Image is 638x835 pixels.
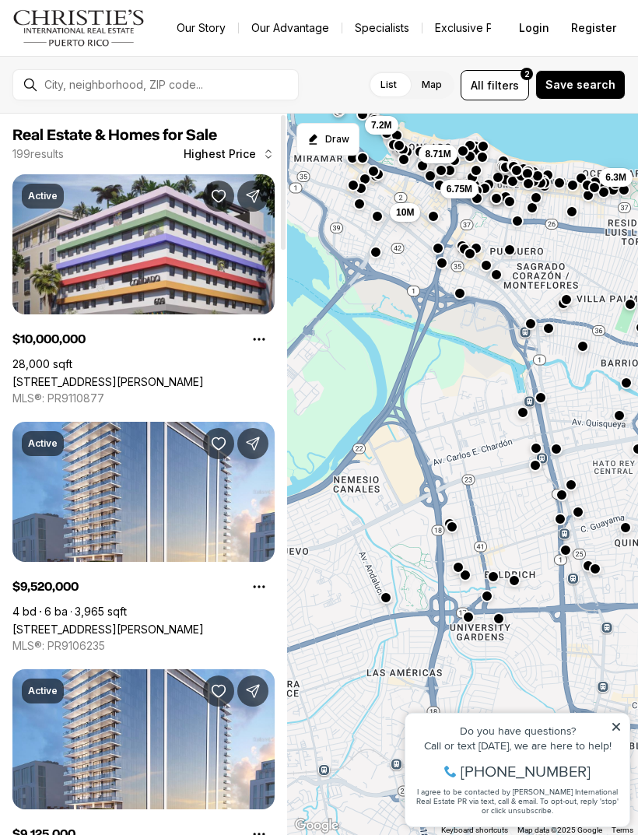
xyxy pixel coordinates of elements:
p: Active [28,437,58,450]
span: [PHONE_NUMBER] [64,73,194,89]
a: Our Story [164,17,238,39]
button: Login [510,12,559,44]
span: 2 [524,68,530,80]
span: 7.2M [370,119,391,132]
p: Active [28,190,58,202]
button: Start drawing [296,123,359,156]
a: Specialists [342,17,422,39]
button: Save search [535,70,626,100]
a: 609 CONDADO AVENUE, SAN JUAN PR, 00907 [12,375,204,388]
span: 10M [396,206,414,219]
span: Login [519,22,549,34]
button: 6.75M [440,180,478,198]
button: Property options [244,324,275,355]
button: Save Property: 1149 ASHFORD AVENUE VANDERBILT RESIDENCES #1602 [203,428,234,459]
button: Share Property [237,181,268,212]
button: 6.3M [599,168,633,187]
button: Property options [244,571,275,602]
label: List [368,71,409,99]
p: 199 results [12,148,64,160]
button: Save Property: 609 CONDADO AVENUE [203,181,234,212]
span: filters [487,77,519,93]
p: Active [28,685,58,697]
a: Our Advantage [239,17,342,39]
label: Map [409,71,454,99]
span: Save search [545,79,615,91]
button: Save Property: 1149 ASHFORD AVENUE VANDERBILT RESIDENCES #902 [203,675,234,707]
a: Exclusive Properties [422,17,552,39]
span: 6.3M [605,171,626,184]
button: 7.2M [364,116,398,135]
span: 6.75M [446,183,471,195]
button: Highest Price [174,139,284,170]
span: Real Estate & Homes for Sale [12,128,217,143]
span: Highest Price [184,148,256,160]
span: 8.71M [425,148,450,160]
div: Call or text [DATE], we are here to help! [16,50,225,61]
button: Share Property [237,428,268,459]
a: 1149 ASHFORD AVENUE VANDERBILT RESIDENCES #1602, SAN JUAN PR, 00907 [12,623,204,636]
button: Allfilters2 [461,70,529,100]
img: logo [12,9,145,47]
button: 10M [390,203,420,222]
button: 8.71M [419,145,457,163]
div: Do you have questions? [16,35,225,46]
span: Register [571,22,616,34]
span: All [471,77,484,93]
button: Register [562,12,626,44]
button: Share Property [237,675,268,707]
span: I agree to be contacted by [PERSON_NAME] International Real Estate PR via text, call & email. To ... [19,96,222,125]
